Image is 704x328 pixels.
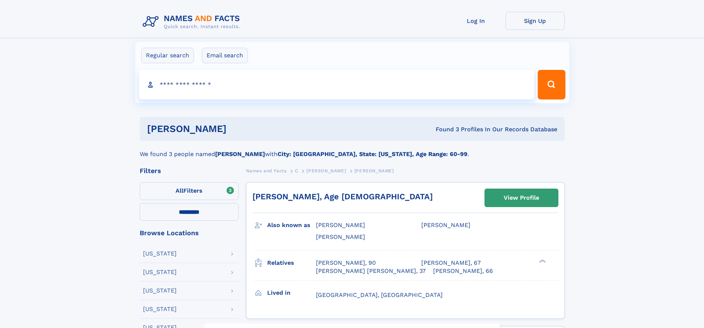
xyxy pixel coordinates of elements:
[295,168,298,173] span: C
[143,288,177,294] div: [US_STATE]
[147,124,331,133] h1: [PERSON_NAME]
[316,259,376,267] a: [PERSON_NAME], 90
[143,251,177,257] div: [US_STATE]
[485,189,558,207] a: View Profile
[267,219,316,231] h3: Also known as
[316,222,365,229] span: [PERSON_NAME]
[433,267,493,275] a: [PERSON_NAME], 66
[278,151,467,158] b: City: [GEOGRAPHIC_DATA], State: [US_STATE], Age Range: 60-99
[537,258,546,263] div: ❯
[316,291,443,298] span: [GEOGRAPHIC_DATA], [GEOGRAPHIC_DATA]
[139,70,535,99] input: search input
[246,166,287,175] a: Names and Facts
[331,125,557,133] div: Found 3 Profiles In Our Records Database
[316,267,426,275] a: [PERSON_NAME] [PERSON_NAME], 37
[140,168,239,174] div: Filters
[267,257,316,269] h3: Relatives
[306,168,346,173] span: [PERSON_NAME]
[140,141,565,159] div: We found 3 people named with .
[176,187,183,194] span: All
[143,306,177,312] div: [US_STATE]
[506,12,565,30] a: Sign Up
[421,259,481,267] a: [PERSON_NAME], 67
[140,182,239,200] label: Filters
[504,189,539,206] div: View Profile
[267,287,316,299] h3: Lived in
[202,48,248,63] label: Email search
[306,166,346,175] a: [PERSON_NAME]
[295,166,298,175] a: C
[140,12,246,32] img: Logo Names and Facts
[421,222,470,229] span: [PERSON_NAME]
[215,151,265,158] b: [PERSON_NAME]
[141,48,194,63] label: Regular search
[354,168,394,173] span: [PERSON_NAME]
[143,269,177,275] div: [US_STATE]
[140,230,239,236] div: Browse Locations
[446,12,506,30] a: Log In
[316,233,365,240] span: [PERSON_NAME]
[538,70,565,99] button: Search Button
[252,192,433,201] a: [PERSON_NAME], Age [DEMOGRAPHIC_DATA]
